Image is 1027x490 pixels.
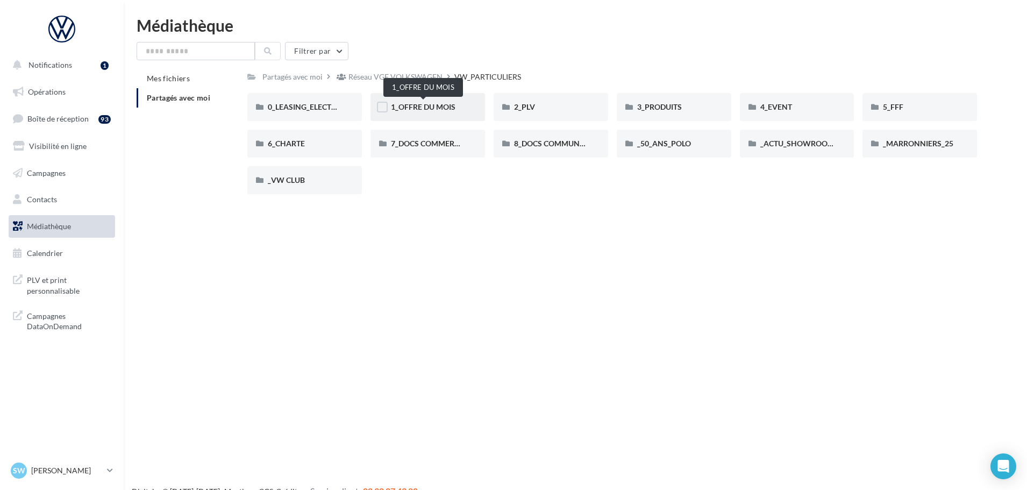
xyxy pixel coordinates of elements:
div: Médiathèque [137,17,1014,33]
button: Filtrer par [285,42,348,60]
span: Visibilité en ligne [29,141,87,151]
span: Campagnes DataOnDemand [27,309,111,332]
span: 7_DOCS COMMERCIAUX [391,139,477,148]
span: _ACTU_SHOWROOM [760,139,835,148]
a: Contacts [6,188,117,211]
span: Opérations [28,87,66,96]
p: [PERSON_NAME] [31,465,103,476]
span: 6_CHARTE [268,139,305,148]
a: Opérations [6,81,117,103]
a: PLV et print personnalisable [6,268,117,300]
span: PLV et print personnalisable [27,273,111,296]
span: 3_PRODUITS [637,102,682,111]
a: Médiathèque [6,215,117,238]
span: _MARRONNIERS_25 [883,139,953,148]
span: 5_FFF [883,102,903,111]
span: Partagés avec moi [147,93,210,102]
a: Campagnes [6,162,117,184]
a: Campagnes DataOnDemand [6,304,117,336]
div: 1_OFFRE DU MOIS [383,78,463,97]
span: 1_OFFRE DU MOIS [391,102,455,111]
span: _VW CLUB [268,175,305,184]
span: Contacts [27,195,57,204]
span: Médiathèque [27,222,71,231]
span: 2_PLV [514,102,535,111]
span: 8_DOCS COMMUNICATION [514,139,610,148]
div: 1 [101,61,109,70]
a: Boîte de réception93 [6,107,117,130]
div: Réseau VGF VOLKSWAGEN [348,72,443,82]
span: 0_LEASING_ELECTRIQUE [268,102,354,111]
span: SW [13,465,25,476]
span: Calendrier [27,248,63,258]
span: Boîte de réception [27,114,89,123]
div: 93 [98,115,111,124]
div: Partagés avec moi [262,72,323,82]
a: Visibilité en ligne [6,135,117,158]
span: _50_ANS_POLO [637,139,691,148]
a: Calendrier [6,242,117,265]
span: Notifications [28,60,72,69]
button: Notifications 1 [6,54,113,76]
span: Campagnes [27,168,66,177]
a: SW [PERSON_NAME] [9,460,115,481]
div: Open Intercom Messenger [990,453,1016,479]
span: Mes fichiers [147,74,190,83]
span: 4_EVENT [760,102,792,111]
div: VW_PARTICULIERS [454,72,521,82]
